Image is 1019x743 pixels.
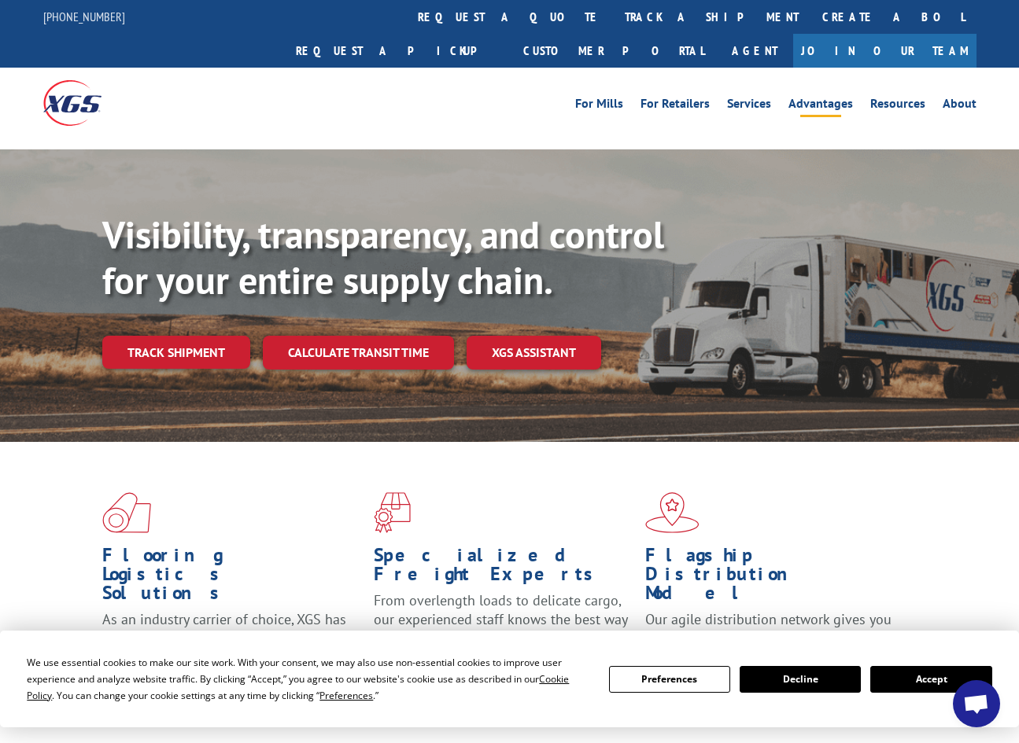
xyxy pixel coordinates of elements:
a: [PHONE_NUMBER] [43,9,125,24]
a: Advantages [788,97,853,115]
span: As an industry carrier of choice, XGS has brought innovation and dedication to flooring logistics... [102,610,346,666]
div: We use essential cookies to make our site work. With your consent, we may also use non-essential ... [27,654,589,704]
a: About [943,97,977,115]
h1: Flooring Logistics Solutions [102,546,362,610]
a: For Retailers [641,97,710,115]
span: Our agile distribution network gives you nationwide inventory management on demand. [645,610,892,666]
a: Customer Portal [511,34,716,68]
h1: Flagship Distribution Model [645,546,905,610]
span: Preferences [319,689,373,702]
b: Visibility, transparency, and control for your entire supply chain. [102,210,664,304]
a: Join Our Team [793,34,977,68]
a: Calculate transit time [263,336,454,370]
a: Request a pickup [284,34,511,68]
a: Agent [716,34,793,68]
h1: Specialized Freight Experts [374,546,633,591]
img: xgs-icon-focused-on-flooring-red [374,492,411,533]
p: From overlength loads to delicate cargo, our experienced staff knows the best way to move your fr... [374,591,633,661]
a: Services [727,97,771,115]
button: Preferences [609,666,730,693]
a: Track shipment [102,336,250,369]
img: xgs-icon-flagship-distribution-model-red [645,492,700,533]
div: Open chat [953,680,1000,727]
button: Decline [740,666,861,693]
button: Accept [870,666,991,693]
a: Resources [870,97,925,115]
img: xgs-icon-total-supply-chain-intelligence-red [102,492,151,533]
a: XGS ASSISTANT [467,336,601,370]
a: For Mills [575,97,623,115]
